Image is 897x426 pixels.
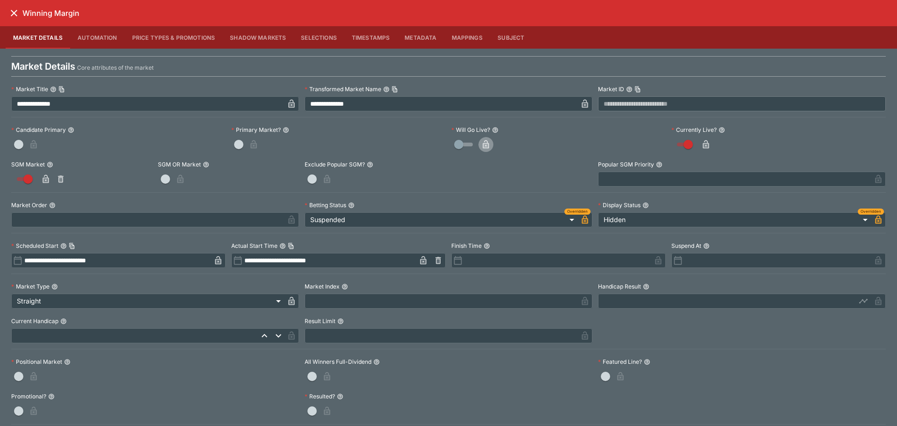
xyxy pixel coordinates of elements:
[49,202,56,209] button: Market Order
[643,283,649,290] button: Handicap Result
[348,202,355,209] button: Betting Status
[598,212,871,227] div: Hidden
[293,26,344,49] button: Selections
[11,282,50,290] p: Market Type
[598,282,641,290] p: Handicap Result
[397,26,444,49] button: Metadata
[231,126,281,134] p: Primary Market?
[11,242,58,250] p: Scheduled Start
[703,243,710,249] button: Suspend At
[11,126,66,134] p: Candidate Primary
[305,212,577,227] div: Suspended
[626,86,633,93] button: Market IDCopy To Clipboard
[490,26,532,49] button: Subject
[484,243,490,249] button: Finish Time
[48,393,55,400] button: Promotional?
[50,86,57,93] button: Market TitleCopy To Clipboard
[451,126,490,134] p: Will Go Live?
[60,243,67,249] button: Scheduled StartCopy To Clipboard
[11,201,47,209] p: Market Order
[77,63,154,72] p: Core attributes of the market
[451,242,482,250] p: Finish Time
[656,161,662,168] button: Popular SGM Priority
[671,126,717,134] p: Currently Live?
[598,201,641,209] p: Display Status
[64,359,71,365] button: Positional Market
[11,358,62,366] p: Positional Market
[288,243,294,249] button: Copy To Clipboard
[305,358,371,366] p: All Winners Full-Dividend
[51,283,58,290] button: Market Type
[305,392,335,400] p: Resulted?
[125,26,223,49] button: Price Types & Promotions
[492,127,498,133] button: Will Go Live?
[383,86,390,93] button: Transformed Market NameCopy To Clipboard
[305,317,335,325] p: Result Limit
[342,283,348,290] button: Market Index
[11,317,58,325] p: Current Handicap
[642,202,649,209] button: Display Status
[305,282,340,290] p: Market Index
[337,318,344,325] button: Result Limit
[68,127,74,133] button: Candidate Primary
[58,86,65,93] button: Copy To Clipboard
[6,26,70,49] button: Market Details
[60,318,67,325] button: Current Handicap
[367,161,373,168] button: Exclude Popular SGM?
[11,60,75,72] h4: Market Details
[231,242,278,250] p: Actual Start Time
[47,161,53,168] button: SGM Market
[11,85,48,93] p: Market Title
[11,392,46,400] p: Promotional?
[373,359,380,365] button: All Winners Full-Dividend
[444,26,490,49] button: Mappings
[305,160,365,168] p: Exclude Popular SGM?
[22,8,79,18] h6: Winning Margin
[671,242,701,250] p: Suspend At
[70,26,125,49] button: Automation
[861,209,881,215] span: Overridden
[283,127,289,133] button: Primary Market?
[644,359,650,365] button: Featured Line?
[598,85,624,93] p: Market ID
[305,201,346,209] p: Betting Status
[719,127,725,133] button: Currently Live?
[11,294,284,309] div: Straight
[392,86,398,93] button: Copy To Clipboard
[222,26,293,49] button: Shadow Markets
[69,243,75,249] button: Copy To Clipboard
[337,393,343,400] button: Resulted?
[344,26,398,49] button: Timestamps
[567,209,588,215] span: Overridden
[598,160,654,168] p: Popular SGM Priority
[6,5,22,22] button: close
[158,160,201,168] p: SGM OR Market
[203,161,209,168] button: SGM OR Market
[598,358,642,366] p: Featured Line?
[305,85,381,93] p: Transformed Market Name
[634,86,641,93] button: Copy To Clipboard
[11,160,45,168] p: SGM Market
[279,243,286,249] button: Actual Start TimeCopy To Clipboard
